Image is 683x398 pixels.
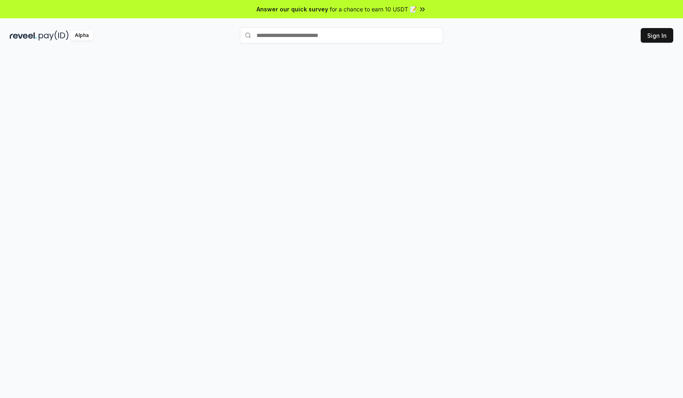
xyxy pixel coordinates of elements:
[641,28,673,43] button: Sign In
[10,30,37,41] img: reveel_dark
[70,30,93,41] div: Alpha
[330,5,417,13] span: for a chance to earn 10 USDT 📝
[257,5,328,13] span: Answer our quick survey
[39,30,69,41] img: pay_id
